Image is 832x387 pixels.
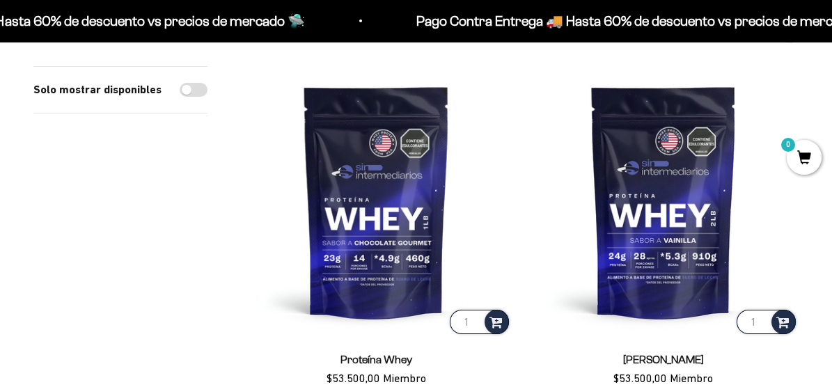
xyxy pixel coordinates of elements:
[613,372,667,384] span: $53.500,00
[787,151,822,166] a: 0
[670,372,713,384] span: Miembro
[780,136,796,153] mark: 0
[33,81,162,99] label: Solo mostrar disponibles
[383,372,426,384] span: Miembro
[340,354,412,365] a: Proteína Whey
[623,354,704,365] a: [PERSON_NAME]
[327,372,380,384] span: $53.500,00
